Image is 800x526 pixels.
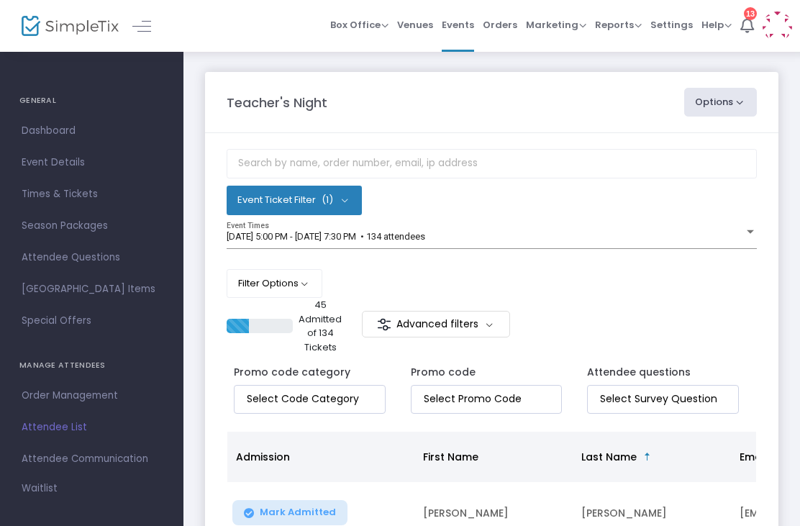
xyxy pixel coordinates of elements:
[595,18,642,32] span: Reports
[22,217,162,235] span: Season Packages
[22,386,162,405] span: Order Management
[234,365,350,380] label: Promo code category
[600,391,732,407] input: Select Survey Question
[227,93,327,112] m-panel-title: Teacher's Night
[330,18,388,32] span: Box Office
[19,86,164,115] h4: GENERAL
[260,507,336,518] span: Mark Admitted
[299,298,342,354] p: 45 Admitted of 134 Tickets
[377,317,391,332] img: filter
[22,185,162,204] span: Times & Tickets
[483,6,517,43] span: Orders
[581,450,637,464] span: Last Name
[684,88,758,117] button: Options
[322,194,333,206] span: (1)
[424,391,555,407] input: Select Promo Code
[232,500,347,525] button: Mark Admitted
[227,269,322,298] button: Filter Options
[650,6,693,43] span: Settings
[227,231,425,242] span: [DATE] 5:00 PM - [DATE] 7:30 PM • 134 attendees
[22,481,58,496] span: Waitlist
[22,418,162,437] span: Attendee List
[362,311,511,337] m-button: Advanced filters
[22,122,162,140] span: Dashboard
[22,248,162,267] span: Attendee Questions
[227,149,757,178] input: Search by name, order number, email, ip address
[411,365,476,380] label: Promo code
[423,450,478,464] span: First Name
[587,365,691,380] label: Attendee questions
[526,18,586,32] span: Marketing
[22,450,162,468] span: Attendee Communication
[397,6,433,43] span: Venues
[227,186,362,214] button: Event Ticket Filter(1)
[642,451,653,463] span: Sortable
[740,450,767,464] span: Email
[236,450,290,464] span: Admission
[744,7,757,20] div: 13
[442,6,474,43] span: Events
[22,280,162,299] span: [GEOGRAPHIC_DATA] Items
[247,391,378,407] input: Select Code Category
[22,153,162,172] span: Event Details
[701,18,732,32] span: Help
[19,351,164,380] h4: MANAGE ATTENDEES
[22,312,162,330] span: Special Offers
